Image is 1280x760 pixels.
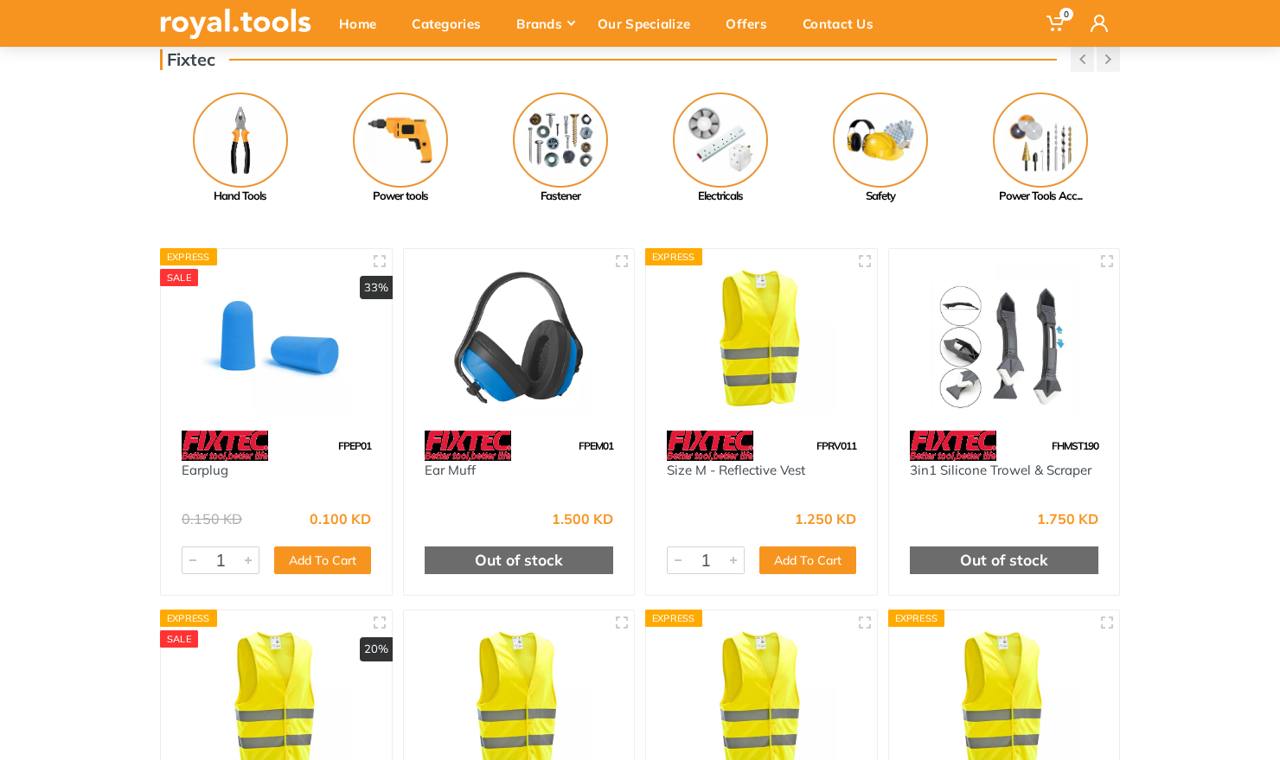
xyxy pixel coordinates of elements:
div: 33% [360,276,393,300]
h3: Fixtec [160,49,215,70]
div: Out of stock [425,546,614,574]
div: 1.500 KD [552,512,613,526]
img: 115.webp [182,431,268,461]
div: Electricals [640,188,800,205]
img: 115.webp [425,431,511,461]
div: 1.250 KD [795,512,856,526]
a: Hand Tools [160,93,320,205]
a: Electricals [640,93,800,205]
div: Contact Us [790,5,897,42]
span: 0 [1059,8,1073,21]
img: Royal Tools - Earplug [176,265,376,414]
img: Royal - Power Tools Accessories [993,93,1088,188]
img: Royal - Hand Tools [193,93,288,188]
div: Express [160,248,217,265]
img: Royal - Electricals [673,93,768,188]
a: Earplug [182,462,228,478]
img: 115.webp [667,431,753,461]
span: FHMST190 [1052,439,1098,452]
div: Safety [800,188,960,205]
div: Out of stock [910,546,1099,574]
img: Royal - Safety [833,93,928,188]
a: 3in1 Silicone Trowel & Scraper [910,462,1091,478]
div: Power tools [320,188,480,205]
div: 0.150 KD [182,512,242,526]
img: 115.webp [910,431,996,461]
div: Express [888,610,945,627]
img: Royal Tools - Size M - Reflective Vest [662,265,861,414]
a: Size M - Reflective Vest [667,462,805,478]
div: Express [645,248,702,265]
span: FPEP01 [338,439,371,452]
img: Royal Tools - 3in1 Silicone Trowel & Scraper [905,265,1104,414]
div: 1.750 KD [1037,512,1098,526]
a: Fastener [480,93,640,205]
div: Express [645,610,702,627]
button: Add To Cart [759,546,856,574]
div: Offers [714,5,790,42]
div: Our Specialize [586,5,714,42]
a: Ear Muff [425,462,476,478]
a: Power tools [320,93,480,205]
div: Categories [400,5,504,42]
a: Safety [800,93,960,205]
div: 20% [360,637,393,661]
div: Brands [504,5,586,42]
a: Power Tools Acc... [960,93,1120,205]
div: SALE [160,269,198,286]
div: SALE [160,630,198,648]
img: Royal - Fastener [513,93,608,188]
span: FPEM01 [579,439,613,452]
div: Fastener [480,188,640,205]
img: Royal - Power tools [353,93,448,188]
img: Royal Tools - Ear Muff [419,265,619,414]
div: Hand Tools [160,188,320,205]
button: Add To Cart [274,546,371,574]
img: royal.tools Logo [160,9,311,39]
div: Express [160,610,217,627]
div: Home [327,5,400,42]
span: FPRV011 [816,439,856,452]
div: 0.100 KD [310,512,371,526]
div: Power Tools Acc... [960,188,1120,205]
